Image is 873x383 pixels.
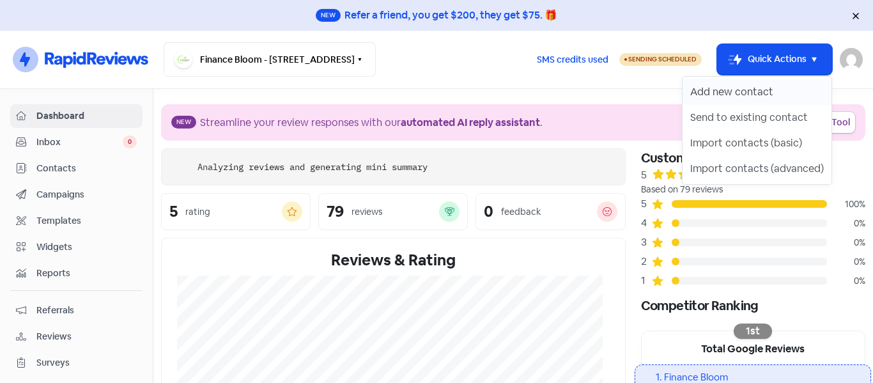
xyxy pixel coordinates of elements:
[827,274,865,288] div: 0%
[628,55,697,63] span: Sending Scheduled
[10,299,143,322] a: Referrals
[642,331,865,364] div: Total Google Reviews
[641,296,865,315] div: Competitor Ranking
[827,255,865,269] div: 0%
[10,130,143,154] a: Inbox 0
[641,235,651,250] div: 3
[185,205,210,219] div: rating
[10,325,143,348] a: Reviews
[169,204,178,219] div: 5
[827,217,865,230] div: 0%
[10,235,143,259] a: Widgets
[501,205,541,219] div: feedback
[734,324,772,339] div: 1st
[197,160,428,174] div: Analyzing reviews and generating mini summary
[36,136,123,149] span: Inbox
[327,204,344,219] div: 79
[344,8,557,23] div: Refer a friend, you get $200, they get $75. 🎁
[827,236,865,249] div: 0%
[36,162,137,175] span: Contacts
[526,52,619,65] a: SMS credits used
[36,240,137,254] span: Widgets
[641,148,865,168] div: Customer Reviews
[36,356,137,370] span: Surveys
[484,204,493,219] div: 0
[200,115,543,130] div: Streamline your review responses with our .
[641,196,651,212] div: 5
[641,168,647,183] div: 5
[641,273,651,288] div: 1
[164,42,376,77] button: Finance Bloom - [STREET_ADDRESS]
[10,104,143,128] a: Dashboard
[171,116,196,129] span: New
[537,53,608,66] span: SMS credits used
[683,105,831,130] button: Send to existing contact
[641,215,651,231] div: 4
[827,198,865,211] div: 100%
[10,183,143,207] a: Campaigns
[10,351,143,375] a: Surveys
[36,109,137,123] span: Dashboard
[683,130,831,156] button: Import contacts (basic)
[318,193,468,230] a: 79reviews
[641,183,865,196] div: Based on 79 reviews
[36,330,137,343] span: Reviews
[36,214,137,228] span: Templates
[840,48,863,71] img: User
[10,209,143,233] a: Templates
[161,193,311,230] a: 5rating
[401,116,540,129] b: automated AI reply assistant
[36,267,137,280] span: Reports
[36,188,137,201] span: Campaigns
[641,254,651,269] div: 2
[177,249,610,272] div: Reviews & Rating
[619,52,702,67] a: Sending Scheduled
[316,9,341,22] span: New
[683,156,831,182] button: Import contacts (advanced)
[123,136,137,148] span: 0
[683,79,831,105] button: Add new contact
[36,304,137,317] span: Referrals
[475,193,625,230] a: 0feedback
[352,205,382,219] div: reviews
[10,262,143,285] a: Reports
[717,44,832,75] button: Quick Actions
[10,157,143,180] a: Contacts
